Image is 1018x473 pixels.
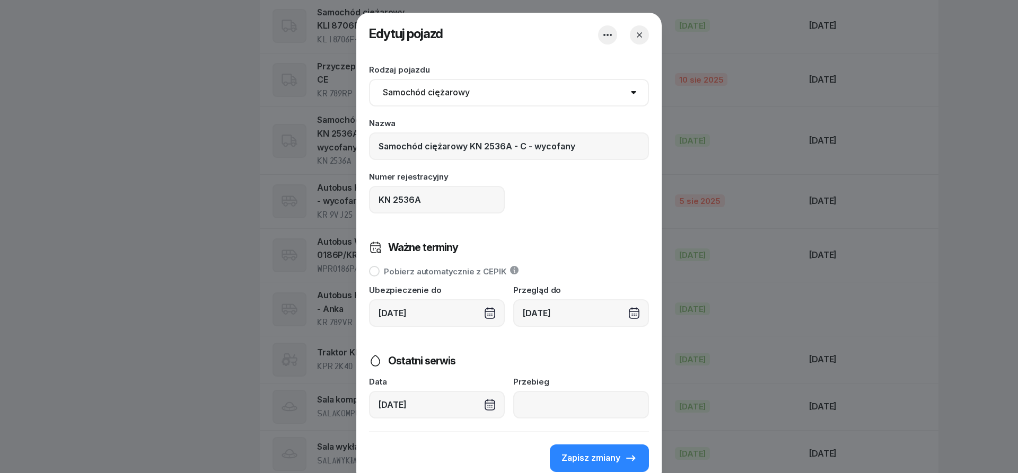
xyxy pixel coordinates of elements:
[369,26,443,41] span: Edytuj pojazd
[384,267,506,275] div: Pobierz automatycznie z CEPIK
[550,444,649,472] button: Zapisz zmiany
[388,352,455,369] h3: Ostatni serwis
[561,451,620,465] span: Zapisz zmiany
[388,239,458,256] h3: Ważne terminy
